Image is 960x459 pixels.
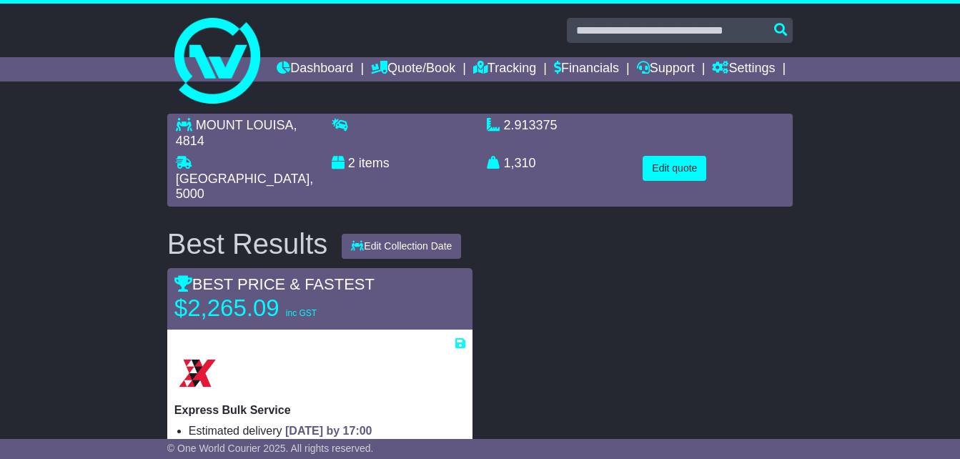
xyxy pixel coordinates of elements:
a: Support [637,57,695,82]
a: Settings [712,57,775,82]
span: 1,310 [504,156,536,170]
a: Financials [554,57,619,82]
img: Border Express: Express Bulk Service [174,350,220,396]
span: , 5000 [176,172,313,202]
a: Dashboard [277,57,353,82]
p: $2,265.09 [174,294,353,322]
div: Best Results [160,228,335,260]
li: Estimated delivery [189,424,466,438]
button: Edit quote [643,156,706,181]
li: Collection [189,438,466,452]
a: Quote/Book [371,57,455,82]
span: [DATE] by 17:00 [285,425,372,437]
a: Tracking [473,57,536,82]
p: Express Bulk Service [174,403,466,417]
span: , 4814 [176,118,297,148]
span: © One World Courier 2025. All rights reserved. [167,443,374,454]
span: items [359,156,390,170]
span: inc GST [286,308,317,318]
button: Edit Collection Date [342,234,461,259]
span: BEST PRICE & FASTEST [174,275,375,293]
span: [GEOGRAPHIC_DATA] [176,172,310,186]
span: 2 [348,156,355,170]
span: 2.913375 [504,118,558,132]
span: MOUNT LOUISA [196,118,294,132]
